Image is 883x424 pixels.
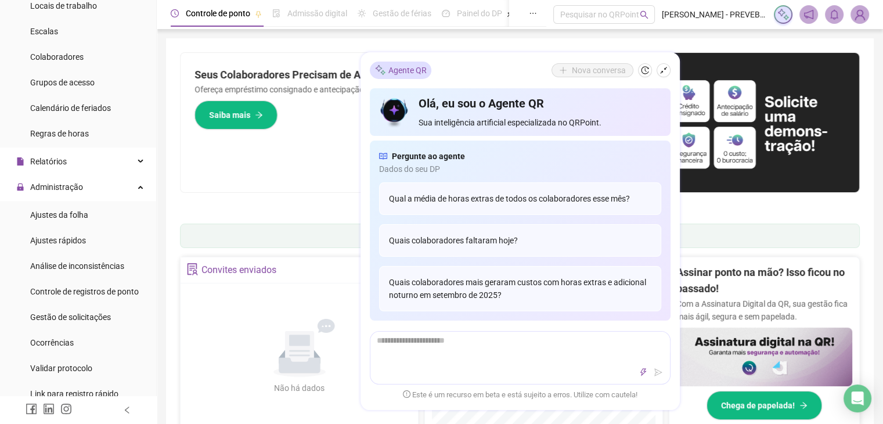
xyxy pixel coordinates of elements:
[844,385,871,412] div: Open Intercom Messenger
[419,95,661,112] h4: Olá, eu sou o Agente QR
[30,182,83,192] span: Administração
[529,9,537,17] span: ellipsis
[194,83,506,96] p: Ofereça empréstimo consignado e antecipação salarial com o QRPoint Crédito.
[829,9,839,20] span: bell
[43,403,55,415] span: linkedin
[799,401,808,409] span: arrow-right
[30,129,89,138] span: Regras de horas
[30,364,92,373] span: Validar protocolo
[639,368,647,376] span: thunderbolt
[30,236,86,245] span: Ajustes rápidos
[403,390,410,398] span: exclamation-circle
[659,66,668,74] span: shrink
[123,406,131,414] span: left
[30,389,118,398] span: Link para registro rápido
[16,183,24,191] span: lock
[457,9,502,18] span: Painel do DP
[30,157,67,166] span: Relatórios
[403,389,637,401] span: Este é um recurso em beta e está sujeito a erros. Utilize com cautela!
[255,10,262,17] span: pushpin
[374,64,386,76] img: sparkle-icon.fc2bf0ac1784a2077858766a79e2daf3.svg
[379,182,661,215] div: Qual a média de horas extras de todos os colaboradores esse mês?
[641,66,649,74] span: history
[30,52,84,62] span: Colaboradores
[194,100,277,130] button: Saiba mais
[30,78,95,87] span: Grupos de acesso
[520,53,860,192] img: banner%2F11e687cd-1386-4cbd-b13b-7bd81425532d.png
[777,8,790,21] img: sparkle-icon.fc2bf0ac1784a2077858766a79e2daf3.svg
[246,382,353,394] div: Não há dados
[30,103,111,113] span: Calendário de feriados
[379,95,410,129] img: icon
[379,266,661,311] div: Quais colaboradores mais geraram custos com horas extras e adicional noturno em setembro de 2025?
[419,116,661,129] span: Sua inteligência artificial especializada no QRPoint.
[272,9,280,17] span: file-done
[60,403,72,415] span: instagram
[30,210,88,220] span: Ajustes da folha
[442,9,450,17] span: dashboard
[392,150,465,163] span: Pergunte ao agente
[30,261,124,271] span: Análise de inconsistências
[379,163,661,175] span: Dados do seu DP
[287,9,347,18] span: Admissão digital
[373,9,431,18] span: Gestão de férias
[30,1,97,10] span: Locais de trabalho
[171,9,179,17] span: clock-circle
[370,62,431,79] div: Agente QR
[30,312,111,322] span: Gestão de solicitações
[16,157,24,166] span: file
[209,109,250,121] span: Saiba mais
[26,403,37,415] span: facebook
[194,67,506,83] h2: Seus Colaboradores Precisam de Apoio Financeiro?
[851,6,868,23] img: 86493
[186,9,250,18] span: Controle de ponto
[379,150,387,163] span: read
[30,287,139,296] span: Controle de registros de ponto
[636,365,650,379] button: thunderbolt
[640,10,648,19] span: search
[201,260,276,280] div: Convites enviados
[651,365,665,379] button: send
[379,224,661,257] div: Quais colaboradores faltaram hoje?
[552,63,633,77] button: Nova conversa
[707,391,822,420] button: Chega de papelada!
[803,9,814,20] span: notification
[358,9,366,17] span: sun
[30,338,74,347] span: Ocorrências
[676,328,852,386] img: banner%2F02c71560-61a6-44d4-94b9-c8ab97240462.png
[507,10,514,17] span: pushpin
[676,264,852,297] h2: Assinar ponto na mão? Isso ficou no passado!
[186,263,199,275] span: solution
[676,297,852,323] p: Com a Assinatura Digital da QR, sua gestão fica mais ágil, segura e sem papelada.
[30,27,58,36] span: Escalas
[721,399,795,412] span: Chega de papelada!
[255,111,263,119] span: arrow-right
[662,8,767,21] span: [PERSON_NAME] - PREVEBRAS TREINAMENTOS LTDA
